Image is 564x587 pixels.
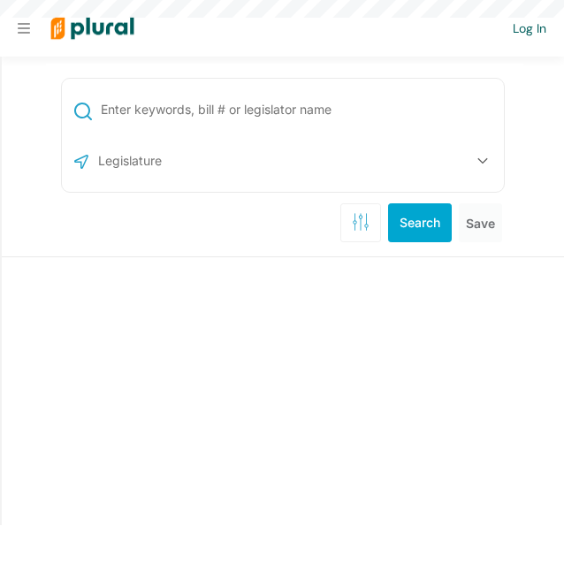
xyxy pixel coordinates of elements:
[388,203,452,242] button: Search
[352,213,370,228] span: Search Filters
[459,203,502,242] button: Save
[96,144,286,178] input: Legislature
[513,20,546,36] a: Log In
[37,1,148,57] img: Logo for Plural
[99,93,499,126] input: Enter keywords, bill # or legislator name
